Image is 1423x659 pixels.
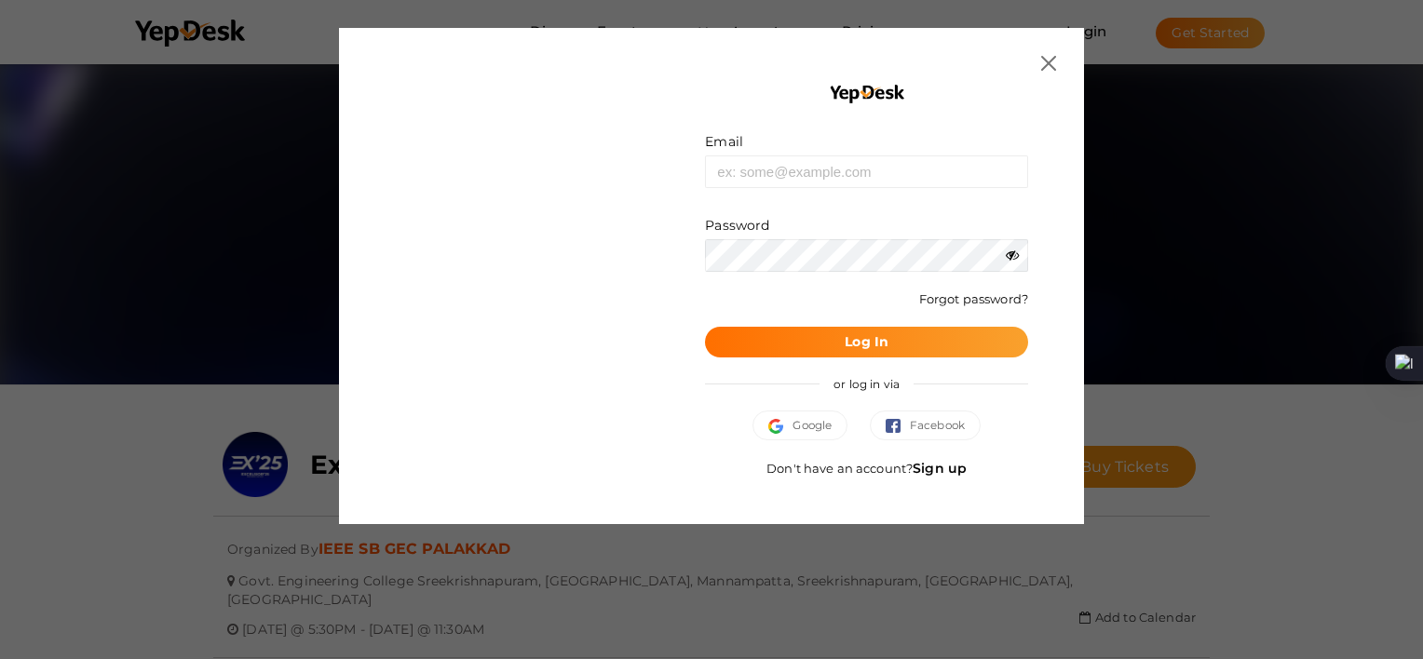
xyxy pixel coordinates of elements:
[705,155,1028,188] input: ex: some@example.com
[828,84,905,104] img: YEP_black_cropped.png
[1041,56,1056,71] img: close.svg
[752,410,847,440] button: Google
[705,132,743,151] label: Email
[768,419,793,434] img: google.svg
[705,216,769,235] label: Password
[870,410,981,440] button: Facebook
[845,333,888,350] b: Log In
[919,291,1028,306] a: Forgot password?
[886,416,965,435] span: Facebook
[768,416,832,435] span: Google
[705,327,1028,357] button: Log In
[913,460,967,477] a: Sign up
[381,380,446,407] span: Login
[381,413,531,430] span: Hello! Let's get started
[766,461,967,476] span: Don't have an account?
[820,363,914,405] span: or log in via
[886,419,910,434] img: facebook.svg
